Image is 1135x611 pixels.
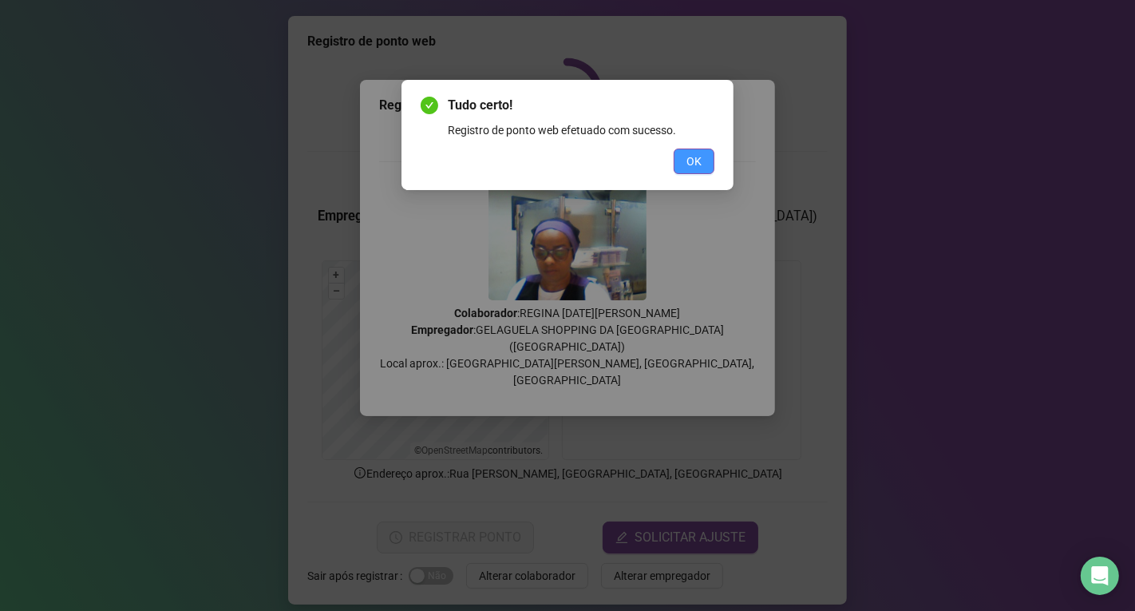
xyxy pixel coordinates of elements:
[674,149,714,174] button: OK
[421,97,438,114] span: check-circle
[686,153,702,170] span: OK
[448,121,714,139] div: Registro de ponto web efetuado com sucesso.
[448,96,714,115] span: Tudo certo!
[1081,557,1119,595] div: Open Intercom Messenger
